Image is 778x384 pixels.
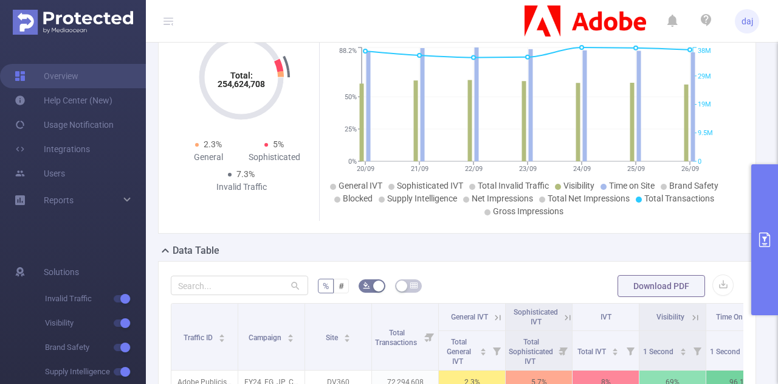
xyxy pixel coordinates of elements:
[555,331,572,370] i: Filter menu
[15,64,78,88] a: Overview
[343,332,351,340] div: Sort
[45,335,146,360] span: Brand Safety
[681,165,698,173] tspan: 26/09
[680,346,686,350] i: icon: caret-up
[601,313,611,321] span: IVT
[716,313,757,321] span: Time On Site
[339,47,357,55] tspan: 88.2%
[447,338,471,366] span: Total General IVT
[219,337,225,341] i: icon: caret-down
[344,332,351,336] i: icon: caret-up
[15,137,90,161] a: Integrations
[241,151,307,164] div: Sophisticated
[577,347,608,356] span: Total IVT
[230,71,253,80] tspan: Total:
[44,195,74,205] span: Reports
[421,304,438,370] i: Filter menu
[622,331,639,370] i: Filter menu
[480,346,487,350] i: icon: caret-up
[480,346,487,354] div: Sort
[680,351,686,354] i: icon: caret-down
[326,333,340,342] span: Site
[410,165,428,173] tspan: 21/09
[343,194,373,203] span: Blocked
[219,332,225,336] i: icon: caret-up
[644,194,714,203] span: Total Transactions
[15,161,65,186] a: Users
[339,281,344,291] span: #
[612,346,619,350] i: icon: caret-up
[387,194,457,203] span: Supply Intelligence
[13,10,133,35] img: Protected Media
[698,72,711,80] tspan: 29M
[44,188,74,212] a: Reports
[15,113,114,137] a: Usage Notification
[410,282,418,289] i: icon: table
[273,139,284,149] span: 5%
[478,181,549,190] span: Total Invalid Traffic
[208,181,274,194] div: Invalid Traffic
[173,243,219,258] h2: Data Table
[45,287,146,311] span: Invalid Traffic
[488,331,505,370] i: Filter menu
[344,337,351,341] i: icon: caret-down
[548,194,630,203] span: Total Net Impressions
[345,93,357,101] tspan: 50%
[618,275,705,297] button: Download PDF
[698,47,711,55] tspan: 38M
[45,360,146,384] span: Supply Intelligence
[345,125,357,133] tspan: 25%
[710,347,742,356] span: 1 Second
[643,347,675,356] span: 1 Second
[656,313,684,321] span: Visibility
[698,158,701,166] tspan: 0
[669,181,718,190] span: Brand Safety
[356,165,374,173] tspan: 20/09
[184,333,215,342] span: Traffic ID
[742,9,753,33] span: daj
[218,79,265,89] tspan: 254,624,708
[397,181,463,190] span: Sophisticated IVT
[493,206,563,216] span: Gross Impressions
[339,181,382,190] span: General IVT
[375,329,419,347] span: Total Transactions
[218,332,225,340] div: Sort
[451,313,488,321] span: General IVT
[287,337,294,341] i: icon: caret-down
[348,158,357,166] tspan: 0%
[204,139,222,149] span: 2.3%
[612,351,619,354] i: icon: caret-down
[563,181,594,190] span: Visibility
[518,165,536,173] tspan: 23/09
[573,165,590,173] tspan: 24/09
[609,181,655,190] span: Time on Site
[171,276,308,295] input: Search...
[464,165,482,173] tspan: 22/09
[287,332,294,340] div: Sort
[509,338,553,366] span: Total Sophisticated IVT
[44,260,79,284] span: Solutions
[287,332,294,336] i: icon: caret-up
[15,88,112,113] a: Help Center (New)
[45,311,146,335] span: Visibility
[611,346,619,354] div: Sort
[514,308,558,326] span: Sophisticated IVT
[680,346,687,354] div: Sort
[363,282,370,289] i: icon: bg-colors
[472,194,533,203] span: Net Impressions
[236,169,255,179] span: 7.3%
[689,331,706,370] i: Filter menu
[176,151,241,164] div: General
[480,351,487,354] i: icon: caret-down
[323,281,329,291] span: %
[698,101,711,109] tspan: 19M
[627,165,644,173] tspan: 25/09
[698,129,713,137] tspan: 9.5M
[249,333,283,342] span: Campaign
